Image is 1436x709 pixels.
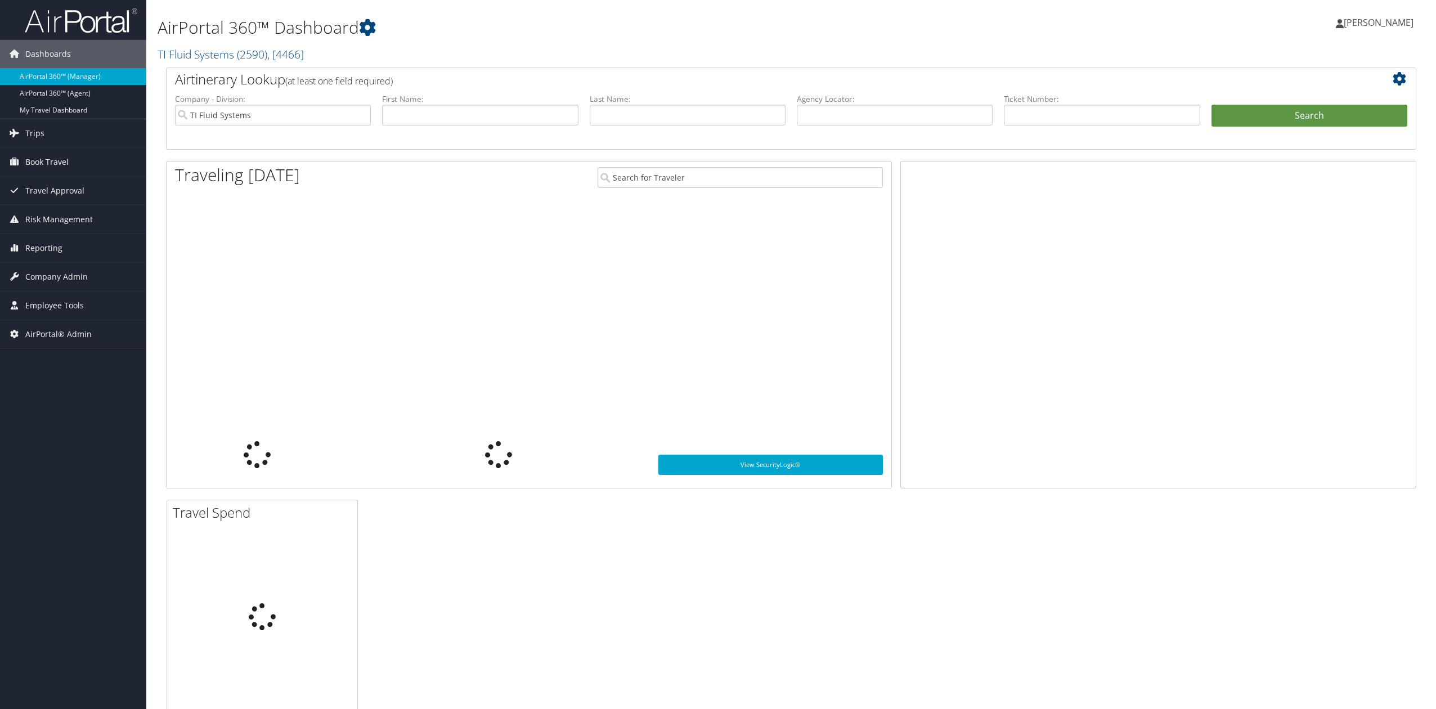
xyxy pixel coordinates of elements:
[25,205,93,234] span: Risk Management
[25,234,62,262] span: Reporting
[382,93,578,105] label: First Name:
[797,93,993,105] label: Agency Locator:
[158,16,1002,39] h1: AirPortal 360™ Dashboard
[175,163,300,187] h1: Traveling [DATE]
[175,70,1303,89] h2: Airtinerary Lookup
[158,47,304,62] a: TI Fluid Systems
[1211,105,1407,127] button: Search
[25,263,88,291] span: Company Admin
[25,7,137,34] img: airportal-logo.png
[285,75,393,87] span: (at least one field required)
[267,47,304,62] span: , [ 4466 ]
[1344,16,1413,29] span: [PERSON_NAME]
[1336,6,1425,39] a: [PERSON_NAME]
[25,40,71,68] span: Dashboards
[598,167,883,188] input: Search for Traveler
[237,47,267,62] span: ( 2590 )
[25,320,92,348] span: AirPortal® Admin
[173,503,357,522] h2: Travel Spend
[25,177,84,205] span: Travel Approval
[25,148,69,176] span: Book Travel
[175,93,371,105] label: Company - Division:
[25,119,44,147] span: Trips
[1004,93,1200,105] label: Ticket Number:
[658,455,883,475] a: View SecurityLogic®
[590,93,786,105] label: Last Name:
[25,291,84,320] span: Employee Tools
